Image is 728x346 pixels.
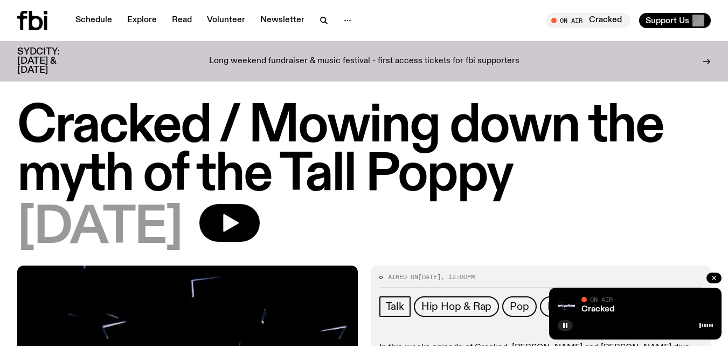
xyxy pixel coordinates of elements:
button: Support Us [639,13,711,28]
span: Support Us [646,16,689,25]
span: On Air [590,296,613,303]
span: [DATE] [17,204,182,253]
a: Pop [502,296,536,317]
a: Indie [540,296,578,317]
span: Pop [510,301,529,313]
a: Hip Hop & Rap [414,296,499,317]
h3: SYDCITY: [DATE] & [DATE] [17,48,86,75]
span: Indie [547,301,571,313]
button: On AirCracked [546,13,630,28]
a: Schedule [69,13,119,28]
span: , 12:00pm [441,273,475,281]
a: Explore [121,13,163,28]
span: Hip Hop & Rap [421,301,491,313]
img: Logo for Podcast Cracked. Black background, with white writing, with glass smashing graphics [558,296,575,314]
a: Talk [379,296,411,317]
p: Long weekend fundraiser & music festival - first access tickets for fbi supporters [209,57,519,66]
a: Newsletter [254,13,311,28]
span: [DATE] [418,273,441,281]
h1: Cracked / Mowing down the myth of the Tall Poppy [17,103,711,200]
a: Cracked [581,305,614,314]
a: Read [165,13,198,28]
span: Aired on [388,273,418,281]
a: Volunteer [200,13,252,28]
span: Talk [386,301,404,313]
